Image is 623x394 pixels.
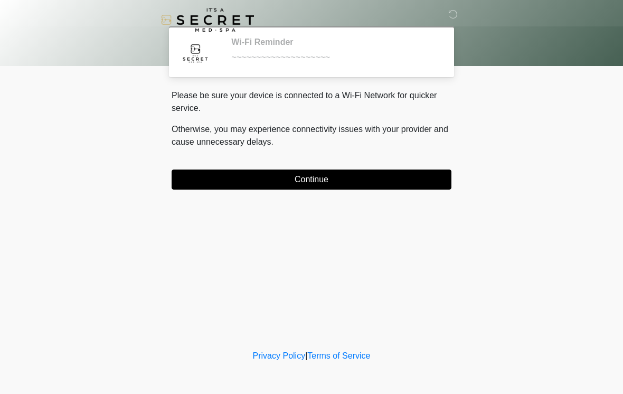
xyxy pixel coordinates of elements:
[231,37,436,47] h2: Wi-Fi Reminder
[180,37,211,69] img: Agent Avatar
[305,351,307,360] a: |
[271,137,273,146] span: .
[172,89,451,115] p: Please be sure your device is connected to a Wi-Fi Network for quicker service.
[231,51,436,64] div: ~~~~~~~~~~~~~~~~~~~~
[161,8,254,32] img: It's A Secret Med Spa Logo
[253,351,306,360] a: Privacy Policy
[307,351,370,360] a: Terms of Service
[172,170,451,190] button: Continue
[172,123,451,148] p: Otherwise, you may experience connectivity issues with your provider and cause unnecessary delays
